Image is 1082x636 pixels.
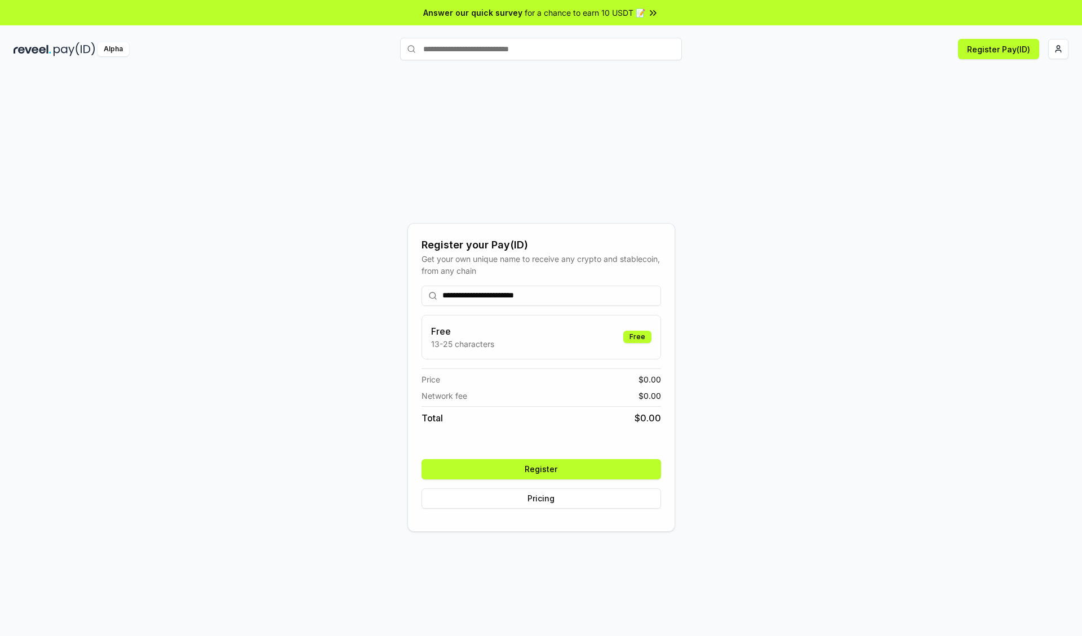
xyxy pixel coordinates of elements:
[422,253,661,277] div: Get your own unique name to receive any crypto and stablecoin, from any chain
[635,411,661,425] span: $ 0.00
[525,7,645,19] span: for a chance to earn 10 USDT 📝
[422,390,467,402] span: Network fee
[431,324,494,338] h3: Free
[54,42,95,56] img: pay_id
[431,338,494,350] p: 13-25 characters
[422,373,440,385] span: Price
[623,331,651,343] div: Free
[423,7,522,19] span: Answer our quick survey
[422,459,661,479] button: Register
[638,373,661,385] span: $ 0.00
[422,488,661,509] button: Pricing
[97,42,129,56] div: Alpha
[422,411,443,425] span: Total
[638,390,661,402] span: $ 0.00
[422,237,661,253] div: Register your Pay(ID)
[958,39,1039,59] button: Register Pay(ID)
[14,42,51,56] img: reveel_dark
